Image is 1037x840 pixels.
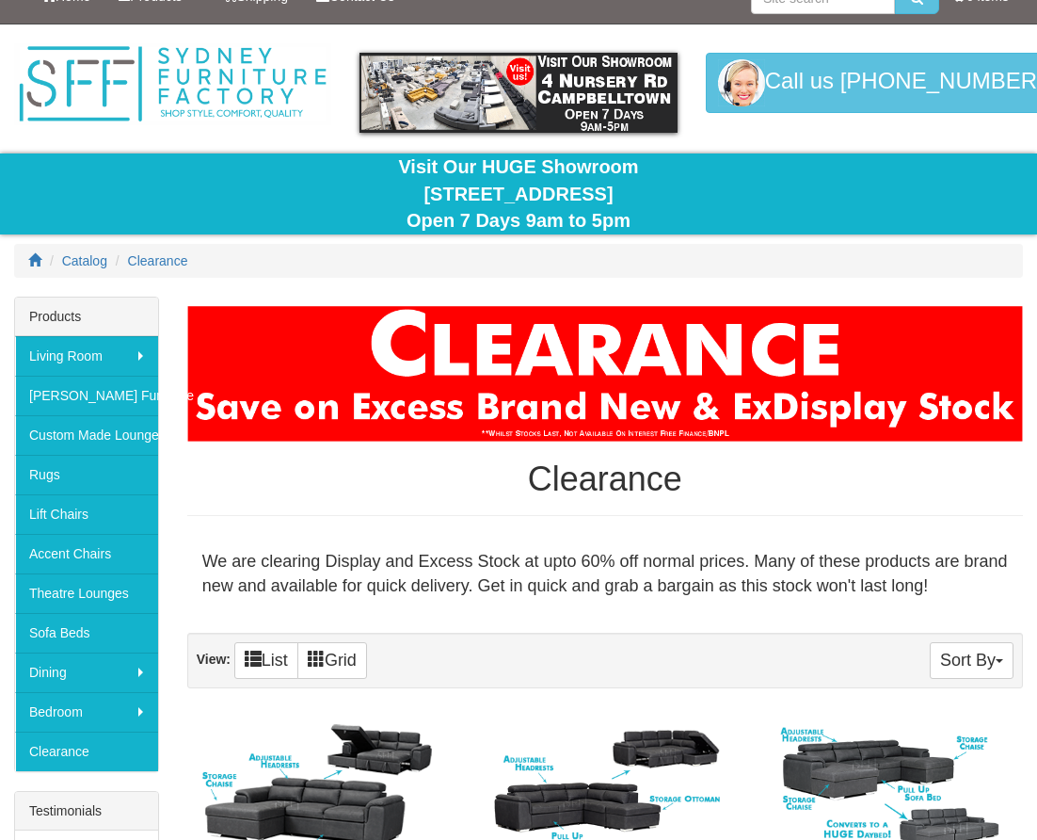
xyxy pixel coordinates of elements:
div: Products [15,298,158,336]
a: Lift Chairs [15,494,158,534]
img: Clearance [187,306,1023,442]
a: Rugs [15,455,158,494]
button: Sort By [930,642,1013,679]
h1: Clearance [187,460,1023,498]
img: showroom.gif [359,53,677,133]
a: Bedroom [15,692,158,732]
a: Custom Made Lounges [15,415,158,455]
div: We are clearing Display and Excess Stock at upto 60% off normal prices. Many of these products ar... [187,535,1023,613]
img: Sydney Furniture Factory [14,43,331,125]
a: Theatre Lounges [15,573,158,613]
div: Visit Our HUGE Showroom [STREET_ADDRESS] Open 7 Days 9am to 5pm [14,153,1023,234]
a: Catalog [62,253,107,268]
a: Clearance [128,253,188,268]
a: [PERSON_NAME] Furniture [15,376,158,415]
a: Sofa Beds [15,613,158,653]
strong: View: [197,652,231,667]
a: Dining [15,653,158,692]
a: Clearance [15,732,158,771]
a: List [234,642,298,679]
div: Testimonials [15,792,158,831]
a: Living Room [15,336,158,376]
a: Accent Chairs [15,534,158,573]
a: Grid [297,642,367,679]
